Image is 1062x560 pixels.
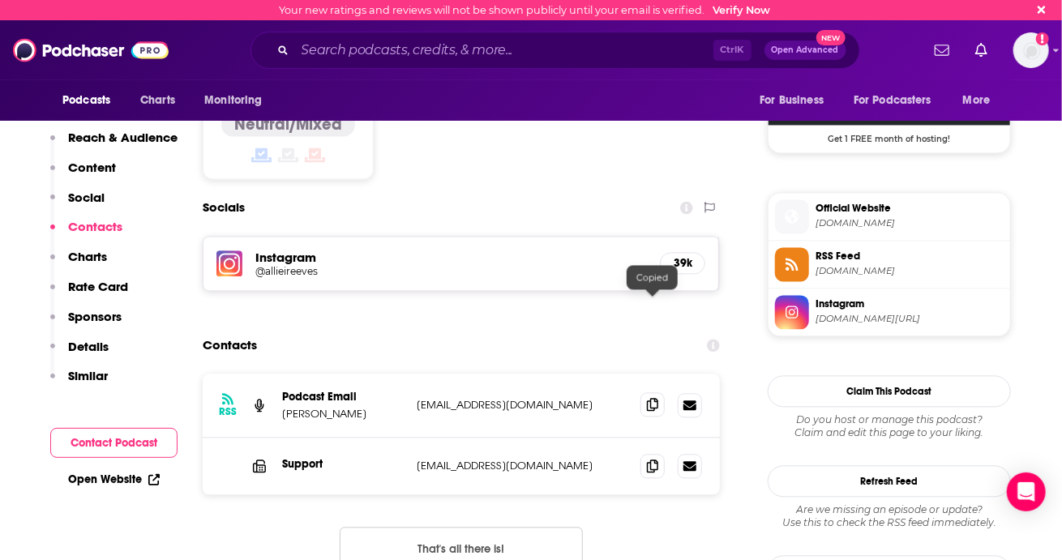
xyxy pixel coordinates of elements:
[51,85,131,116] button: open menu
[50,190,105,220] button: Social
[417,459,627,472] p: [EMAIL_ADDRESS][DOMAIN_NAME]
[713,4,771,16] a: Verify Now
[234,114,342,135] h4: Neutral/Mixed
[768,503,1011,529] div: Are we missing an episode or update? Use this to check the RSS feed immediately.
[280,4,771,16] div: Your new ratings and reviews will not be shown publicly until your email is verified.
[1036,32,1049,45] svg: Email not verified
[1013,32,1049,68] button: Show profile menu
[769,125,1010,144] span: Get 1 FREE month of hosting!
[843,85,955,116] button: open menu
[68,130,178,145] p: Reach & Audience
[140,89,175,112] span: Charts
[204,89,262,112] span: Monitoring
[1013,32,1049,68] span: Logged in as cboulard
[713,40,752,61] span: Ctrl K
[68,309,122,324] p: Sponsors
[50,130,178,160] button: Reach & Audience
[963,89,991,112] span: More
[68,190,105,205] p: Social
[68,472,160,486] a: Open Website
[193,85,283,116] button: open menu
[68,249,107,264] p: Charts
[816,313,1004,325] span: instagram.com/allieireeves
[13,35,169,66] img: Podchaser - Follow, Share and Rate Podcasts
[769,76,1010,143] a: Spreaker Deal: Get 1 FREE month of hosting!
[768,413,1011,439] div: Claim and edit this page to your liking.
[50,160,116,190] button: Content
[68,160,116,175] p: Content
[50,219,122,249] button: Contacts
[50,309,122,339] button: Sponsors
[251,32,860,69] div: Search podcasts, credits, & more...
[203,330,257,361] h2: Contacts
[282,407,404,421] p: [PERSON_NAME]
[772,46,839,54] span: Open Advanced
[775,247,1004,281] a: RSS Feed[DOMAIN_NAME]
[764,41,846,60] button: Open AdvancedNew
[969,36,994,64] a: Show notifications dropdown
[417,398,627,412] p: [EMAIL_ADDRESS][DOMAIN_NAME]
[760,89,824,112] span: For Business
[216,250,242,276] img: iconImage
[816,201,1004,216] span: Official Website
[50,249,107,279] button: Charts
[928,36,956,64] a: Show notifications dropdown
[674,256,692,270] h5: 39k
[50,279,128,309] button: Rate Card
[816,30,846,45] span: New
[255,265,647,277] a: @allieireeves
[255,265,515,277] h5: @allieireeves
[282,457,404,471] p: Support
[768,375,1011,407] button: Claim This Podcast
[816,297,1004,311] span: Instagram
[748,85,844,116] button: open menu
[775,199,1004,233] a: Official Website[DOMAIN_NAME]
[68,339,109,354] p: Details
[68,368,108,383] p: Similar
[854,89,931,112] span: For Podcasters
[1013,32,1049,68] img: User Profile
[203,192,245,223] h2: Socials
[219,405,237,418] h3: RSS
[816,265,1004,277] span: spreaker.com
[816,217,1004,229] span: allinwithallie.com
[68,279,128,294] p: Rate Card
[50,339,109,369] button: Details
[50,368,108,398] button: Similar
[952,85,1011,116] button: open menu
[295,37,713,63] input: Search podcasts, credits, & more...
[816,249,1004,263] span: RSS Feed
[768,413,1011,426] span: Do you host or manage this podcast?
[68,219,122,234] p: Contacts
[775,295,1004,329] a: Instagram[DOMAIN_NAME][URL]
[62,89,110,112] span: Podcasts
[255,250,647,265] h5: Instagram
[50,428,178,458] button: Contact Podcast
[130,85,185,116] a: Charts
[282,390,404,404] p: Podcast Email
[1007,472,1046,511] div: Open Intercom Messenger
[627,265,678,289] div: Copied
[768,465,1011,497] button: Refresh Feed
